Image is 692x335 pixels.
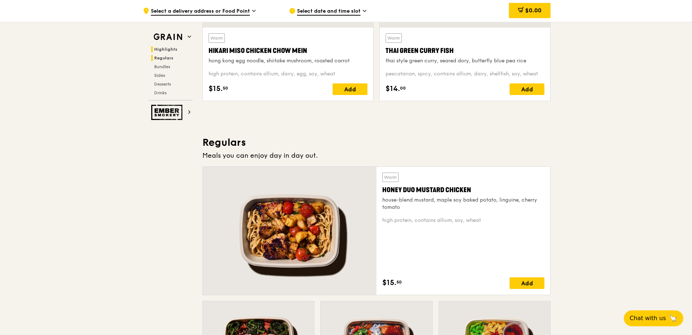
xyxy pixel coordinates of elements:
div: high protein, contains allium, dairy, egg, soy, wheat [209,70,367,78]
span: $0.00 [525,7,541,14]
div: Thai Green Curry Fish [386,46,544,56]
div: Add [510,83,544,95]
img: Ember Smokery web logo [151,105,185,120]
div: high protein, contains allium, soy, wheat [382,217,544,224]
span: Sides [154,73,165,78]
span: Bundles [154,64,170,69]
span: 50 [396,279,402,285]
div: Honey Duo Mustard Chicken [382,185,544,195]
div: house-blend mustard, maple soy baked potato, linguine, cherry tomato [382,197,544,211]
span: Drinks [154,90,166,95]
span: 🦙 [669,314,677,323]
div: Hikari Miso Chicken Chow Mein [209,46,367,56]
span: Select date and time slot [297,8,361,16]
div: pescatarian, spicy, contains allium, dairy, shellfish, soy, wheat [386,70,544,78]
span: $15. [209,83,223,94]
span: Select a delivery address or Food Point [151,8,250,16]
div: Warm [382,173,399,182]
div: Add [333,83,367,95]
button: Chat with us🦙 [624,310,683,326]
div: Add [510,277,544,289]
span: $14. [386,83,400,94]
span: Desserts [154,82,171,87]
img: Grain web logo [151,30,185,44]
span: 00 [400,85,406,91]
span: Highlights [154,47,177,52]
span: Chat with us [630,314,666,323]
div: hong kong egg noodle, shiitake mushroom, roasted carrot [209,57,367,65]
span: Regulars [154,55,173,61]
div: thai style green curry, seared dory, butterfly blue pea rice [386,57,544,65]
div: Warm [209,33,225,43]
span: 50 [223,85,228,91]
div: Warm [386,33,402,43]
h3: Regulars [202,136,551,149]
span: $15. [382,277,396,288]
div: Meals you can enjoy day in day out. [202,150,551,161]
